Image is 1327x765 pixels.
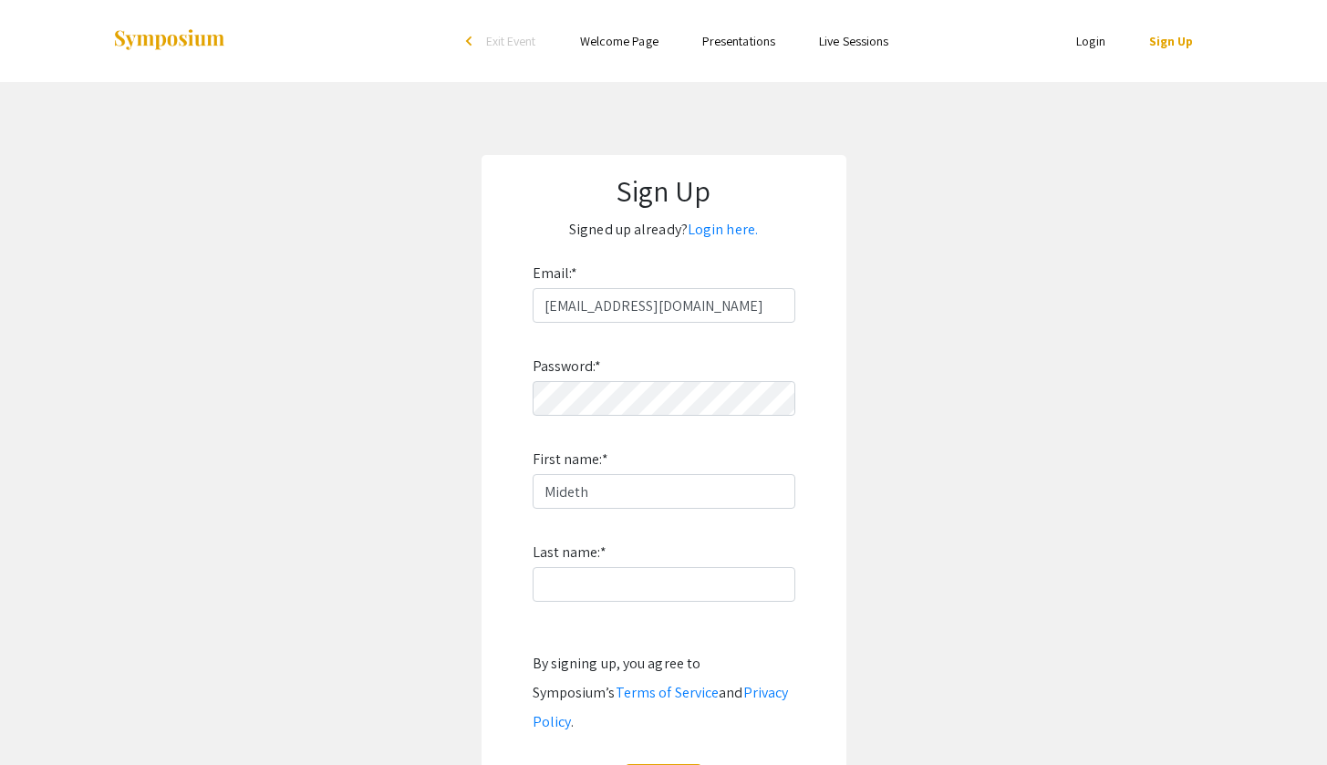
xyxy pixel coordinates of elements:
[616,683,720,702] a: Terms of Service
[580,33,658,49] a: Welcome Page
[1149,33,1194,49] a: Sign Up
[486,33,536,49] span: Exit Event
[500,173,828,208] h1: Sign Up
[533,538,606,567] label: Last name:
[688,220,758,239] a: Login here.
[112,28,226,53] img: Symposium by ForagerOne
[702,33,775,49] a: Presentations
[819,33,888,49] a: Live Sessions
[500,215,828,244] p: Signed up already?
[1076,33,1105,49] a: Login
[533,352,602,381] label: Password:
[533,445,608,474] label: First name:
[533,649,795,737] div: By signing up, you agree to Symposium’s and .
[533,259,578,288] label: Email:
[14,683,78,751] iframe: Chat
[466,36,477,47] div: arrow_back_ios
